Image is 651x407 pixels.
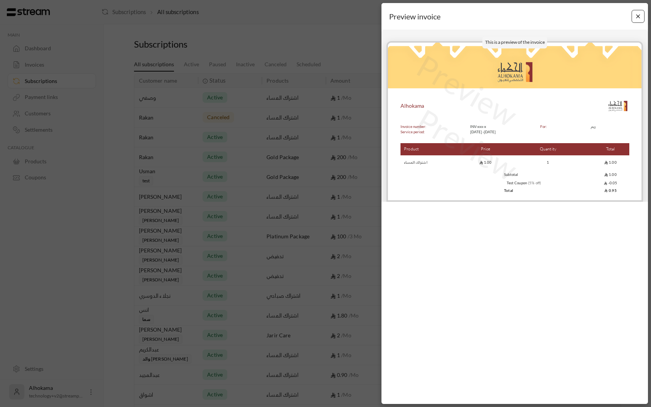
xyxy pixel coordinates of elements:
[408,43,526,137] p: Preview
[400,102,424,110] p: Alhokama
[504,180,592,186] td: Test Coupon
[592,156,629,169] td: 1.00
[528,180,541,185] span: (5% off)
[540,124,547,129] p: For:
[592,187,629,194] td: 0.95
[504,187,592,194] td: Total
[388,43,641,88] img: headerimprove_Nero_AI_Image_Upsc_uslse.png
[632,10,645,23] button: Close
[400,124,426,129] p: Invoice number:
[400,143,467,156] th: Product
[470,124,496,129] p: INV-xxx-x
[408,97,526,192] p: Preview
[606,95,629,118] img: Logo
[482,37,547,49] p: This is a preview of the invoice
[389,11,440,22] span: Preview invoice
[592,180,629,186] td: -0.05
[504,169,592,180] td: Subtotal
[400,129,426,135] p: Service period:
[592,169,629,180] td: 1.00
[591,124,629,129] p: ريم
[544,160,552,165] span: 1
[400,142,629,195] table: Products
[504,143,592,156] th: Quantity
[592,143,629,156] th: Total
[400,156,467,169] td: اشتراك المساء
